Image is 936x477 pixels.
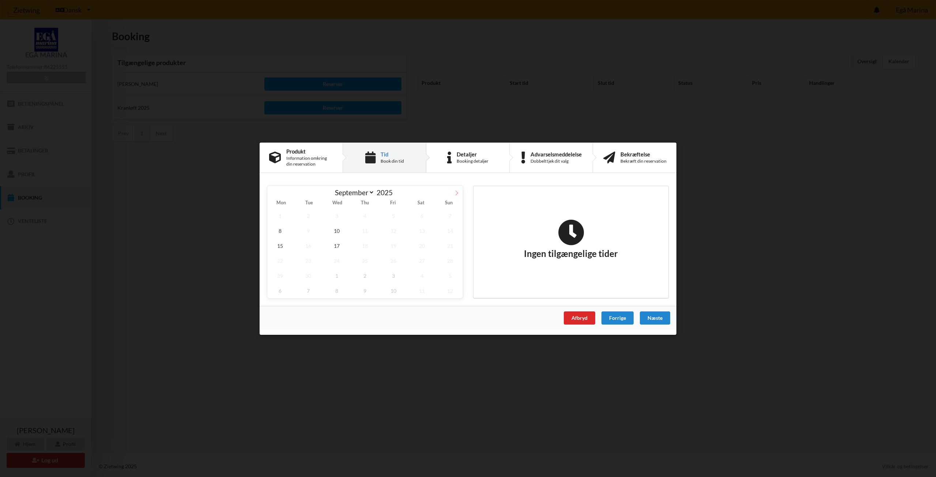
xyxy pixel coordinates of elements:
[351,201,379,205] span: Thu
[381,238,406,253] span: September 19, 2025
[601,311,634,324] div: Forrige
[437,283,463,298] span: October 12, 2025
[267,208,293,223] span: September 1, 2025
[352,223,378,238] span: September 11, 2025
[381,158,404,164] div: Book din tid
[381,208,406,223] span: September 5, 2025
[437,208,463,223] span: September 7, 2025
[296,283,321,298] span: October 7, 2025
[352,283,378,298] span: October 9, 2025
[267,238,293,253] span: September 15, 2025
[435,201,463,205] span: Sun
[324,253,350,268] span: September 24, 2025
[564,311,595,324] div: Afbryd
[531,151,582,157] div: Advarselsmeddelelse
[324,283,350,298] span: October 8, 2025
[352,208,378,223] span: September 4, 2025
[352,268,378,283] span: October 2, 2025
[267,201,295,205] span: Mon
[286,148,333,154] div: Produkt
[324,238,350,253] span: September 17, 2025
[409,283,435,298] span: October 11, 2025
[296,208,321,223] span: September 2, 2025
[296,238,321,253] span: September 16, 2025
[374,188,399,197] input: Year
[381,283,406,298] span: October 10, 2025
[457,151,488,157] div: Detaljer
[352,253,378,268] span: September 25, 2025
[332,188,375,197] select: Month
[437,253,463,268] span: September 28, 2025
[437,238,463,253] span: September 21, 2025
[324,208,350,223] span: September 3, 2025
[381,253,406,268] span: September 26, 2025
[267,223,293,238] span: September 8, 2025
[620,151,667,157] div: Bekræftelse
[296,268,321,283] span: September 30, 2025
[267,253,293,268] span: September 22, 2025
[381,223,406,238] span: September 12, 2025
[379,201,407,205] span: Fri
[437,268,463,283] span: October 5, 2025
[323,201,351,205] span: Wed
[407,201,435,205] span: Sat
[267,283,293,298] span: October 6, 2025
[296,223,321,238] span: September 9, 2025
[409,208,435,223] span: September 6, 2025
[295,201,323,205] span: Tue
[409,238,435,253] span: September 20, 2025
[296,253,321,268] span: September 23, 2025
[324,223,350,238] span: September 10, 2025
[409,253,435,268] span: September 27, 2025
[381,268,406,283] span: October 3, 2025
[324,268,350,283] span: October 1, 2025
[524,219,618,259] h2: Ingen tilgængelige tider
[267,268,293,283] span: September 29, 2025
[457,158,488,164] div: Booking detaljer
[620,158,667,164] div: Bekræft din reservation
[531,158,582,164] div: Dobbelttjek dit valg
[381,151,404,157] div: Tid
[352,238,378,253] span: September 18, 2025
[437,223,463,238] span: September 14, 2025
[286,155,333,167] div: Information omkring din reservation
[409,268,435,283] span: October 4, 2025
[640,311,670,324] div: Næste
[409,223,435,238] span: September 13, 2025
